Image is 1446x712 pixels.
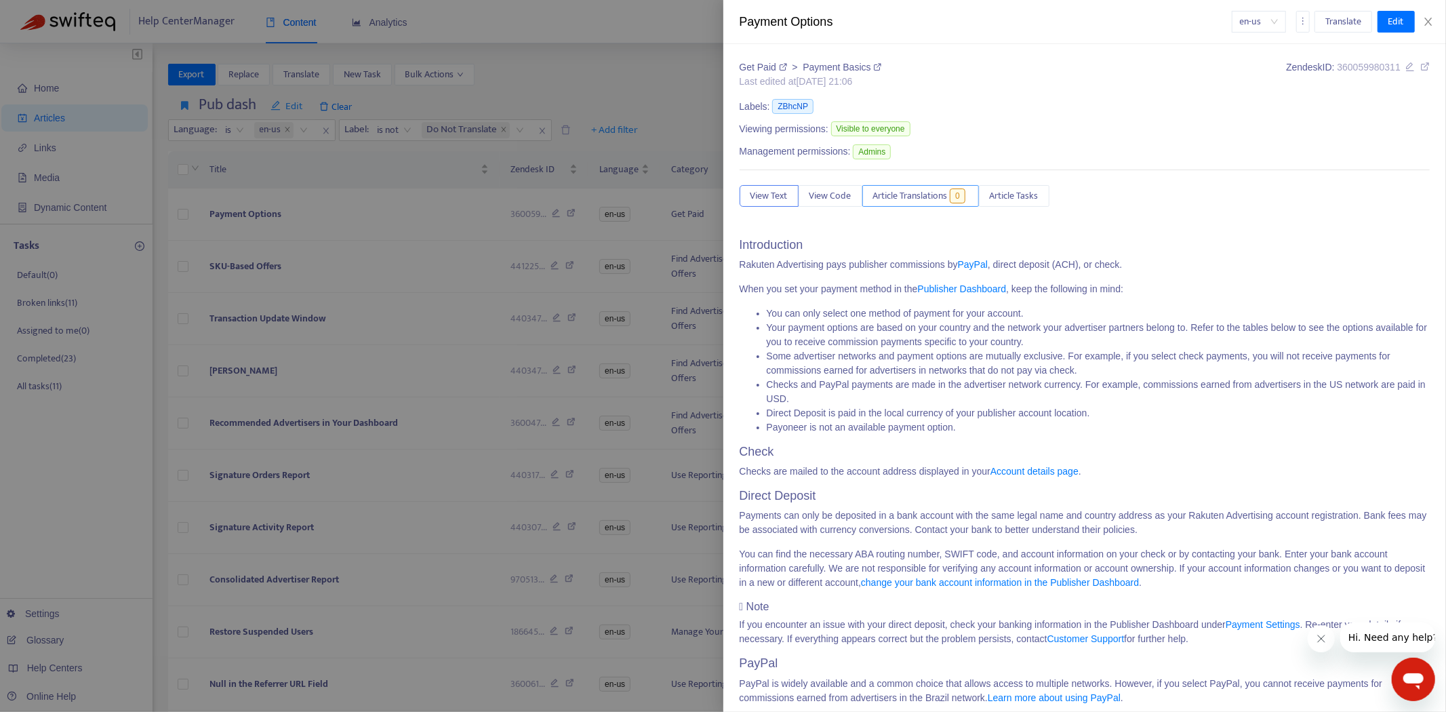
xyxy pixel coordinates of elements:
a: Customer Support [1047,633,1125,644]
a: Learn more about using PayPal [988,692,1121,703]
span: Translate [1325,14,1361,29]
p: Checks are mailed to the account address displayed in your . [740,464,1430,479]
p: Payments can only be deposited in a bank account with the same legal name and country address as ... [740,509,1430,537]
span: Viewing permissions: [740,122,828,136]
h3: Direct Deposit [740,489,1430,504]
div: > [740,60,882,75]
li: Payoneer is not an available payment option. [767,420,1430,435]
span: View Code [809,189,851,203]
li: You can only select one method of payment for your account. [767,306,1430,321]
button: Article Translations0 [862,185,979,207]
button: more [1296,11,1310,33]
a: Account details page [990,466,1079,477]
li: Checks and PayPal payments are made in the advertiser network currency. For example, commissions ... [767,378,1430,406]
div: Zendesk ID: [1286,60,1430,89]
a: Get Paid [740,62,790,73]
p: If you encounter an issue with your direct deposit, check your banking information in the Publish... [740,618,1430,646]
li: Your payment options are based on your country and the network your advertiser partners belong to... [767,321,1430,349]
button: View Code [799,185,862,207]
button: View Text [740,185,799,207]
span: en-us [1240,12,1278,32]
span: Management permissions: [740,144,851,159]
span: Hi. Need any help? [8,9,98,20]
a: PayPal [958,259,988,270]
li: Some advertiser networks and payment options are mutually exclusive. For example, if you select c... [767,349,1430,378]
h3: Check [740,445,1430,460]
button: Close [1419,16,1438,28]
h3: PayPal [740,656,1430,671]
p: PayPal is widely available and a common choice that allows access to multiple networks. However, ... [740,677,1430,705]
a: change your bank account information in the Publisher Dashboard [861,577,1139,588]
h4: Note [740,600,1430,613]
span: Edit [1388,14,1404,29]
span: Labels: [740,100,770,114]
span: Article Translations [873,189,948,203]
a: Publisher Dashboard [918,283,1007,294]
button: Edit [1378,11,1415,33]
span: Article Tasks [990,189,1039,203]
a: Payment Settings [1226,619,1300,630]
p: You can find the necessary ABA routing number, SWIFT code, and account information on your check ... [740,547,1430,590]
li: Direct Deposit is paid in the local currency of your publisher account location. [767,406,1430,420]
span: Admins [853,144,891,159]
a: Payment Basics [803,62,881,73]
span: ZBhcNP [772,99,814,114]
div: Payment Options [740,13,1232,31]
iframe: Button to launch messaging window [1392,658,1435,701]
span: Visible to everyone [831,121,910,136]
span: View Text [750,189,788,203]
p: Rakuten Advertising pays publisher commissions by , direct deposit (ACH), or check. [740,258,1430,272]
span: 0 [950,189,965,203]
span: more [1298,16,1308,26]
span: 360059980311 [1338,62,1401,73]
span: close [1423,16,1434,27]
button: Article Tasks [979,185,1049,207]
div: Last edited at [DATE] 21:06 [740,75,882,89]
iframe: Message from company [1340,622,1435,652]
button: Translate [1314,11,1372,33]
h3: Introduction [740,238,1430,253]
iframe: Close message [1308,625,1335,652]
p: When you set your payment method in the , keep the following in mind: [740,282,1430,296]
